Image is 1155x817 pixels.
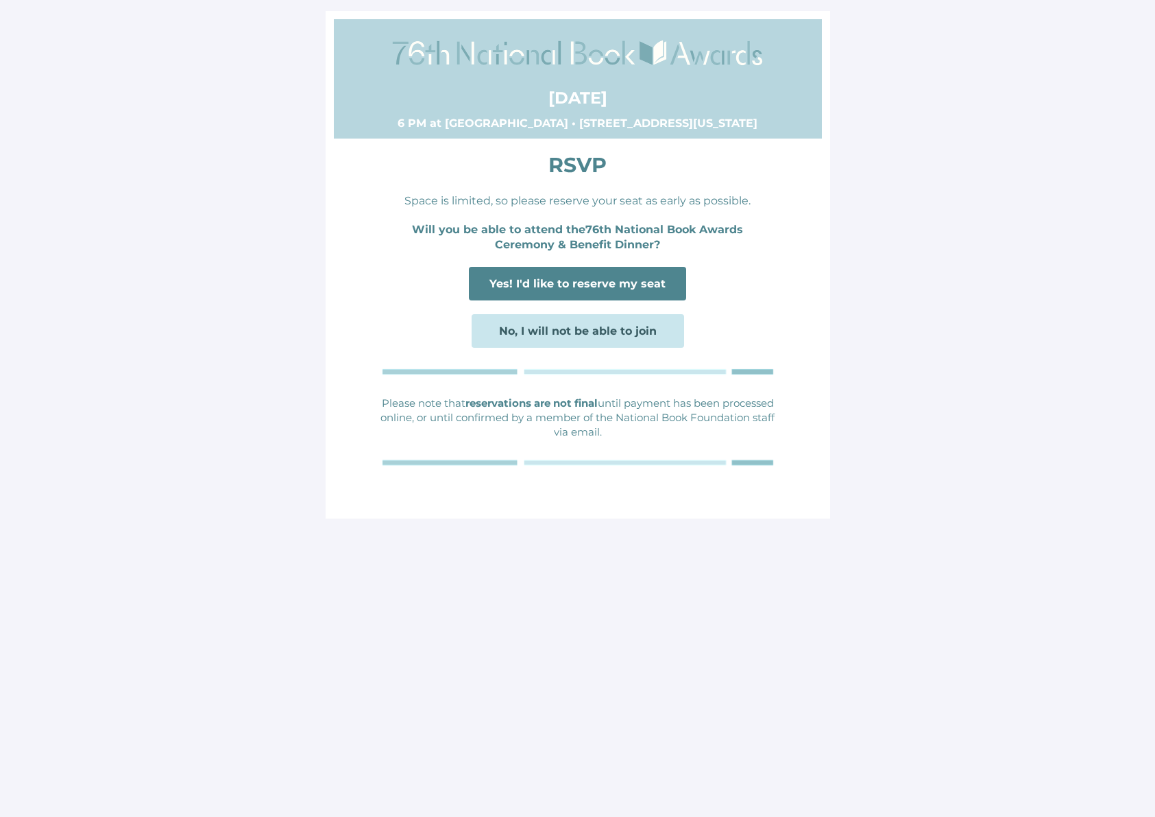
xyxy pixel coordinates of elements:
span: Yes! I'd like to reserve my seat [489,277,666,290]
strong: Will you be able to attend the [412,223,585,236]
p: Please note that until payment has been processed online, or until confirmed by a member of the N... [379,396,777,439]
a: Yes! I'd like to reserve my seat [469,267,686,300]
a: No, I will not be able to join [472,314,684,348]
strong: reservations are not final [465,396,598,410]
strong: [DATE] [548,88,607,108]
p: 6 PM at [GEOGRAPHIC_DATA] • [STREET_ADDRESS][US_STATE] [379,116,777,131]
strong: 76th National Book Awards Ceremony & Benefit Dinner? [495,223,743,251]
span: No, I will not be able to join [499,324,657,338]
p: RSVP [379,151,777,180]
p: Space is limited, so please reserve your seat as early as possible. [379,193,777,209]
